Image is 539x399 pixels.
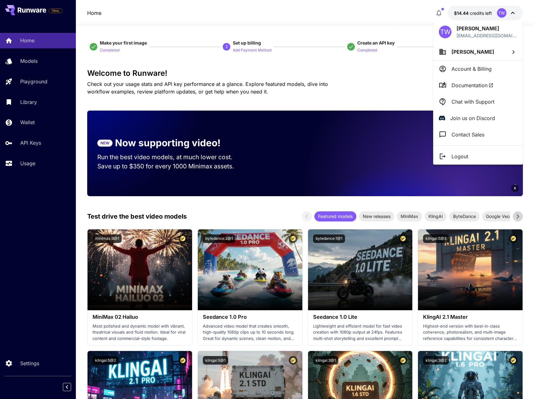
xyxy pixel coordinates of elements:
p: Chat with Support [451,98,494,106]
p: Join us on Discord [450,114,495,122]
div: TW [439,26,451,38]
p: [PERSON_NAME] [457,25,517,32]
button: [PERSON_NAME] [433,43,523,60]
p: Account & Billing [451,65,492,73]
div: tomw@vx0.de [457,32,517,39]
span: Documentation [451,82,494,89]
p: Logout [451,153,468,160]
span: [PERSON_NAME] [451,49,494,55]
p: [EMAIL_ADDRESS][DOMAIN_NAME] [457,32,517,39]
p: Contact Sales [451,131,484,138]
